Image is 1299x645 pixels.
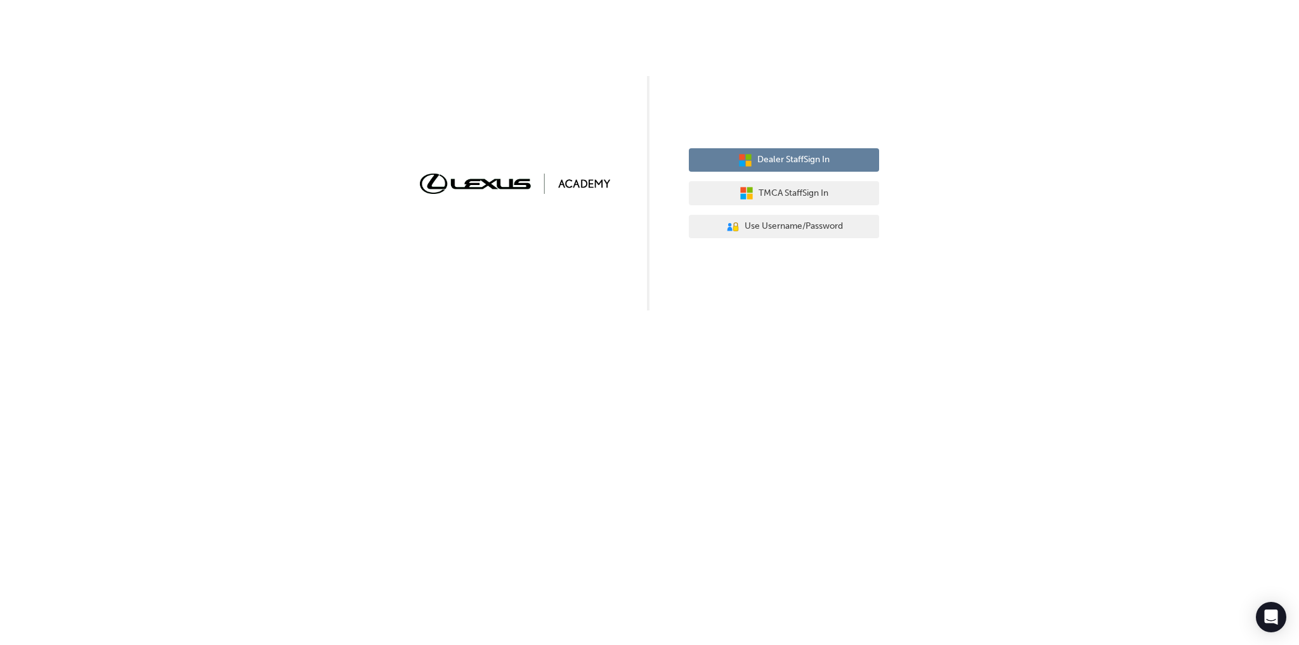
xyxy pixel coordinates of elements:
span: Dealer Staff Sign In [757,153,830,167]
button: Dealer StaffSign In [689,148,879,172]
div: Open Intercom Messenger [1256,602,1286,632]
button: TMCA StaffSign In [689,181,879,205]
img: Trak [420,174,610,193]
button: Use Username/Password [689,215,879,239]
span: Use Username/Password [745,219,843,234]
span: TMCA Staff Sign In [759,186,828,201]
